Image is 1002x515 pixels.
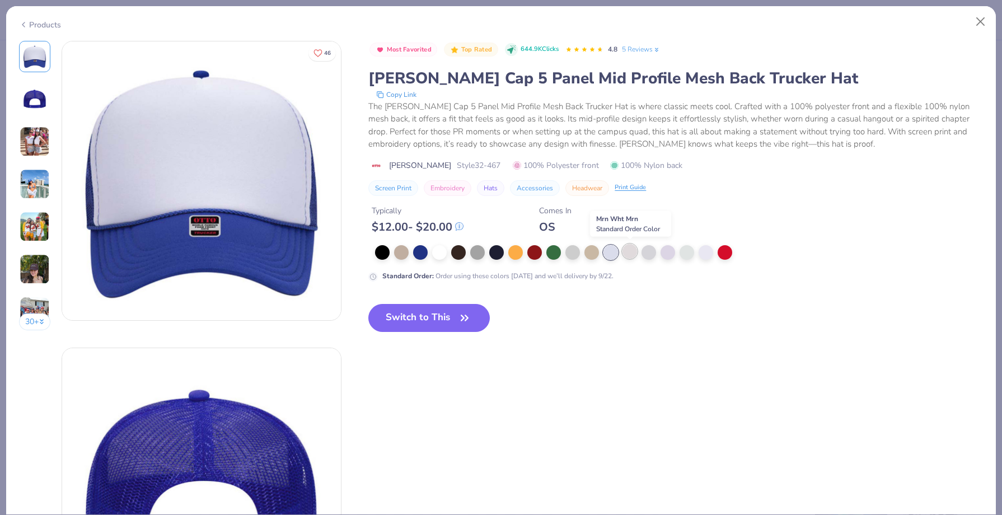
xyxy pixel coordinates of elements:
span: 644.9K Clicks [521,45,559,54]
img: Top Rated sort [450,45,459,54]
button: 30+ [19,313,51,330]
span: Top Rated [461,46,493,53]
strong: Standard Order : [382,271,434,280]
div: Comes In [539,205,572,217]
div: Mrn Wht Mrn [590,211,671,237]
div: Typically [372,205,463,217]
a: 5 Reviews [622,44,661,54]
img: Back [21,86,48,113]
button: Headwear [565,180,609,196]
img: Most Favorited sort [376,45,385,54]
img: User generated content [20,212,50,242]
div: $ 12.00 - $ 20.00 [372,220,463,234]
button: Accessories [510,180,560,196]
span: 100% Polyester front [513,160,599,171]
button: Badge Button [444,43,498,57]
div: Order using these colors [DATE] and we’ll delivery by 9/22. [382,271,614,281]
img: Front [62,41,341,320]
div: The [PERSON_NAME] Cap 5 Panel Mid Profile Mesh Back Trucker Hat is where classic meets cool. Craf... [368,100,983,151]
button: Badge Button [369,43,437,57]
div: OS [539,220,572,234]
span: Style 32-467 [457,160,500,171]
button: copy to clipboard [373,89,420,100]
button: Switch to This [368,304,490,332]
span: [PERSON_NAME] [389,160,451,171]
button: Screen Print [368,180,418,196]
img: brand logo [368,161,383,170]
button: Embroidery [424,180,471,196]
span: 46 [324,50,331,56]
button: Close [970,11,991,32]
span: 4.8 [608,45,617,54]
button: Like [308,45,336,61]
div: Products [19,19,61,31]
span: Most Favorited [387,46,432,53]
img: User generated content [20,127,50,157]
div: 4.8 Stars [565,41,603,59]
div: Print Guide [615,183,646,193]
img: User generated content [20,169,50,199]
button: Hats [477,180,504,196]
div: [PERSON_NAME] Cap 5 Panel Mid Profile Mesh Back Trucker Hat [368,68,983,89]
img: Front [21,43,48,70]
img: User generated content [20,297,50,327]
span: Standard Order Color [596,224,660,233]
img: User generated content [20,254,50,284]
span: 100% Nylon back [610,160,682,171]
